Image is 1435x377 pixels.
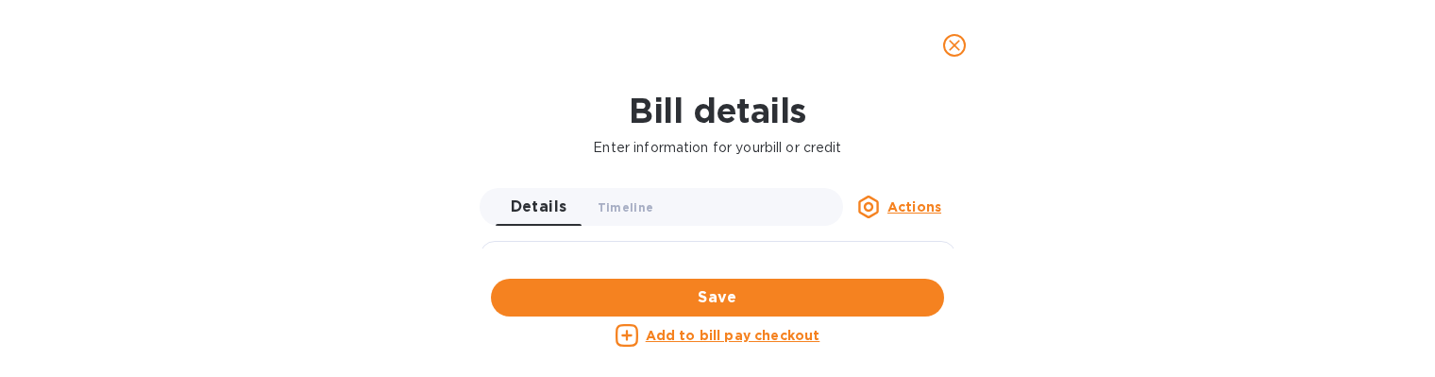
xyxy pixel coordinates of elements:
u: Actions [887,199,941,214]
u: Add to bill pay checkout [646,328,820,343]
p: Enter information for your bill or credit [15,138,1420,158]
span: Save [506,286,929,309]
span: Details [511,194,567,220]
button: Save [491,279,944,317]
button: close [932,23,977,68]
h1: Bill details [15,91,1420,130]
span: Timeline [598,197,654,217]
